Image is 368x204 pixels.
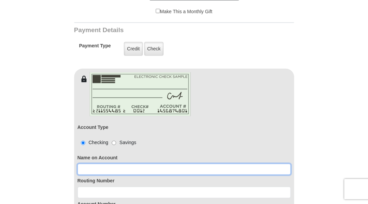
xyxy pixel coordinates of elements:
label: Name on Account [78,154,291,161]
label: Check [144,42,164,56]
div: Checking Savings [78,139,136,146]
input: Make This a Monthly Gift [156,9,160,13]
img: check-en.png [89,72,191,116]
label: Account Type [78,124,109,131]
label: Routing Number [78,177,291,184]
h5: Payment Type [79,43,111,52]
h3: Payment Details [74,26,247,34]
label: Credit [124,42,143,56]
label: Make This a Monthly Gift [156,8,213,15]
